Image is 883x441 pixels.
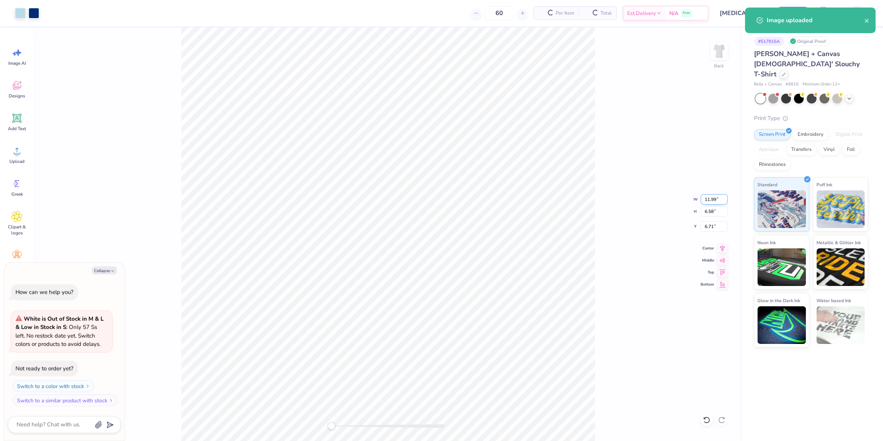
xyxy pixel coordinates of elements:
[701,269,714,275] span: Top
[600,9,612,17] span: Total
[556,9,574,17] span: Per Item
[788,36,830,46] div: Original Proof
[757,190,806,228] img: Standard
[85,384,90,388] img: Switch to a color with stock
[701,257,714,263] span: Middle
[786,81,799,88] span: # 8816
[864,16,869,25] button: close
[15,288,73,296] div: How can we help you?
[8,60,26,66] span: Image AI
[757,239,776,246] span: Neon Ink
[683,11,690,16] span: Free
[754,49,860,79] span: [PERSON_NAME] + Canvas [DEMOGRAPHIC_DATA]' Slouchy T-Shirt
[754,114,868,123] div: Print Type
[485,6,514,20] input: – –
[13,380,94,392] button: Switch to a color with stock
[754,144,784,155] div: Applique
[92,266,117,274] button: Collapse
[802,81,840,88] span: Minimum Order: 12 +
[754,129,790,140] div: Screen Print
[842,144,860,155] div: Foil
[757,306,806,344] img: Glow in the Dark Ink
[816,239,861,246] span: Metallic & Glitter Ink
[714,6,769,21] input: Untitled Design
[819,144,840,155] div: Vinyl
[816,306,865,344] img: Water based Ink
[9,158,24,164] span: Upload
[754,81,782,88] span: Bella + Canvas
[754,36,784,46] div: # 517816A
[767,16,864,25] div: Image uploaded
[328,422,335,430] div: Accessibility label
[786,144,816,155] div: Transfers
[757,297,800,304] span: Glow in the Dark Ink
[831,129,867,140] div: Digital Print
[627,9,656,17] span: Est. Delivery
[701,245,714,251] span: Center
[816,297,851,304] span: Water based Ink
[15,365,73,372] div: Not ready to order yet?
[15,315,103,348] span: : Only 57 Ss left. No restock date yet. Switch colors or products to avoid delays.
[793,129,828,140] div: Embroidery
[816,181,832,189] span: Puff Ink
[757,181,777,189] span: Standard
[5,224,29,236] span: Clipart & logos
[701,281,714,287] span: Bottom
[754,159,790,170] div: Rhinestones
[711,44,726,59] img: Back
[816,190,865,228] img: Puff Ink
[850,6,865,21] img: Edgardo Jr
[11,191,23,197] span: Greek
[839,6,868,21] a: EJ
[669,9,678,17] span: N/A
[13,394,117,406] button: Switch to a similar product with stock
[816,248,865,286] img: Metallic & Glitter Ink
[9,93,25,99] span: Designs
[757,248,806,286] img: Neon Ink
[714,62,724,69] div: Back
[15,315,103,331] strong: White is Out of Stock in M & L & Low in Stock in S
[8,126,26,132] span: Add Text
[109,398,113,403] img: Switch to a similar product with stock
